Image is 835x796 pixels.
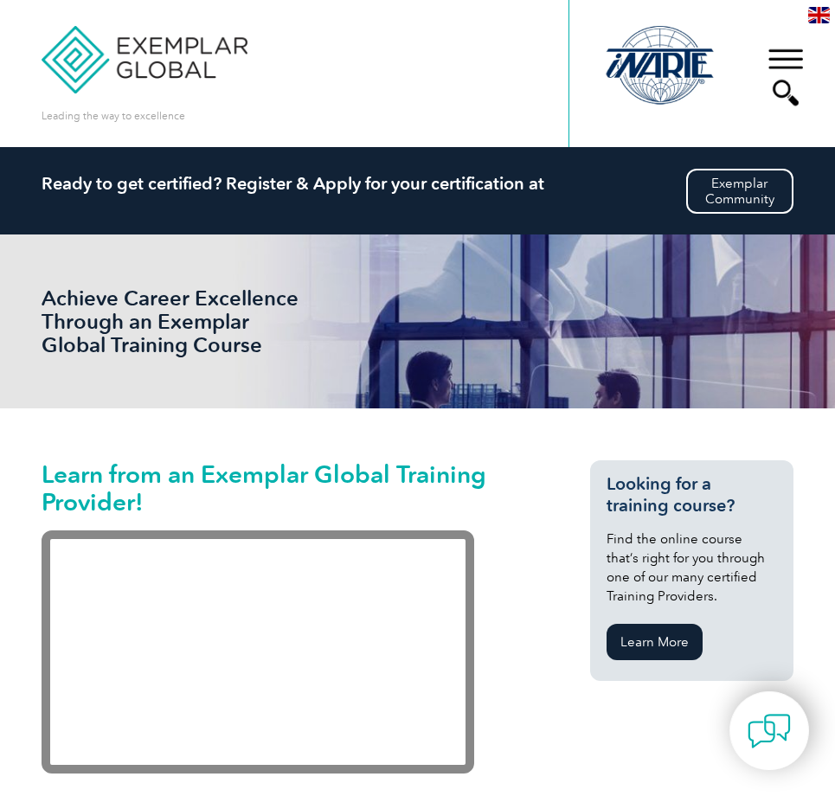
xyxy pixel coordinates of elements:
[686,169,793,214] a: ExemplarCommunity
[42,106,185,125] p: Leading the way to excellence
[748,709,791,753] img: contact-chat.png
[42,173,793,194] h2: Ready to get certified? Register & Apply for your certification at
[42,530,474,774] iframe: Recognized Training Provider Graduates: World of Opportunities
[42,460,568,516] h2: Learn from an Exemplar Global Training Provider!
[42,286,301,356] h2: Achieve Career Excellence Through an Exemplar Global Training Course
[808,7,830,23] img: en
[607,530,777,606] p: Find the online course that’s right for you through one of our many certified Training Providers.
[607,473,777,517] h3: Looking for a training course?
[607,624,703,660] a: Learn More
